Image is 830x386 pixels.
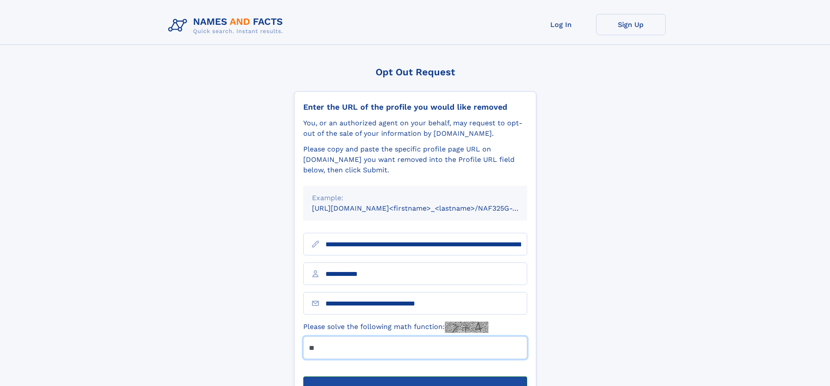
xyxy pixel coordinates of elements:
[294,67,536,77] div: Opt Out Request
[303,102,527,112] div: Enter the URL of the profile you would like removed
[303,144,527,175] div: Please copy and paste the specific profile page URL on [DOMAIN_NAME] you want removed into the Pr...
[312,204,544,212] small: [URL][DOMAIN_NAME]<firstname>_<lastname>/NAF325G-xxxxxxxx
[303,118,527,139] div: You, or an authorized agent on your behalf, may request to opt-out of the sale of your informatio...
[303,322,488,333] label: Please solve the following math function:
[596,14,666,35] a: Sign Up
[526,14,596,35] a: Log In
[312,193,518,203] div: Example:
[165,14,290,37] img: Logo Names and Facts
